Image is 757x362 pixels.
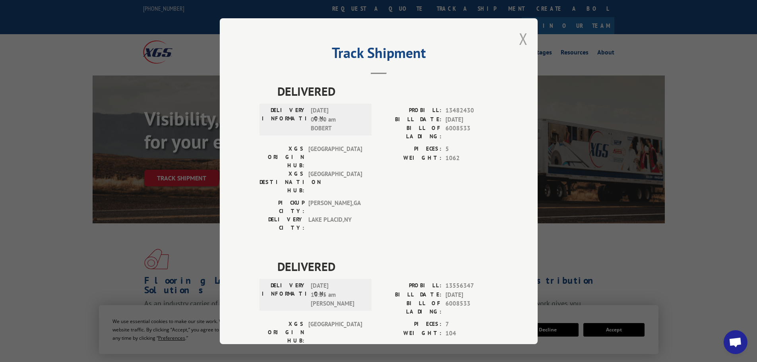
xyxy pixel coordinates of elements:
[259,170,304,195] label: XGS DESTINATION HUB:
[445,281,498,290] span: 13556347
[259,320,304,345] label: XGS ORIGIN HUB:
[445,299,498,316] span: 6008533
[445,290,498,299] span: [DATE]
[277,257,498,275] span: DELIVERED
[311,281,364,308] span: [DATE] 10:55 am [PERSON_NAME]
[308,215,362,232] span: LAKE PLACID , NY
[259,47,498,62] h2: Track Shipment
[262,106,307,133] label: DELIVERY INFORMATION:
[379,290,441,299] label: BILL DATE:
[262,281,307,308] label: DELIVERY INFORMATION:
[445,106,498,115] span: 13482430
[445,124,498,141] span: 6008533
[445,329,498,338] span: 104
[445,320,498,329] span: 7
[259,145,304,170] label: XGS ORIGIN HUB:
[379,106,441,115] label: PROBILL:
[308,145,362,170] span: [GEOGRAPHIC_DATA]
[308,199,362,215] span: [PERSON_NAME] , GA
[519,28,528,49] button: Close modal
[277,82,498,100] span: DELIVERED
[379,281,441,290] label: PROBILL:
[379,145,441,154] label: PIECES:
[379,299,441,316] label: BILL OF LADING:
[379,329,441,338] label: WEIGHT:
[379,115,441,124] label: BILL DATE:
[308,170,362,195] span: [GEOGRAPHIC_DATA]
[259,199,304,215] label: PICKUP CITY:
[379,320,441,329] label: PIECES:
[311,106,364,133] span: [DATE] 09:00 am BOBERT
[724,330,747,354] a: Open chat
[445,153,498,163] span: 1062
[379,153,441,163] label: WEIGHT:
[445,115,498,124] span: [DATE]
[379,124,441,141] label: BILL OF LADING:
[445,145,498,154] span: 5
[259,215,304,232] label: DELIVERY CITY:
[308,320,362,345] span: [GEOGRAPHIC_DATA]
